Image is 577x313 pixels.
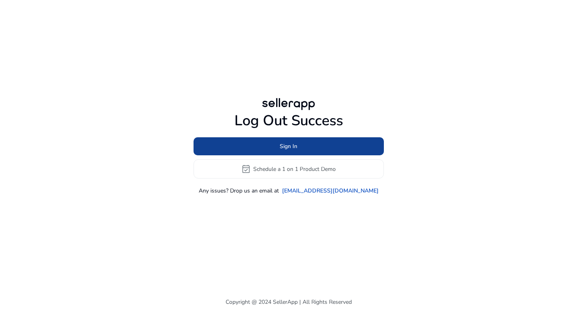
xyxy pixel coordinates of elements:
[194,159,384,179] button: event_availableSchedule a 1 on 1 Product Demo
[280,142,297,150] span: Sign In
[199,187,279,195] p: Any issues? Drop us an email at
[194,112,384,129] h1: Log Out Success
[194,137,384,155] button: Sign In
[282,187,379,195] a: [EMAIL_ADDRESS][DOMAIN_NAME]
[241,164,251,174] span: event_available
